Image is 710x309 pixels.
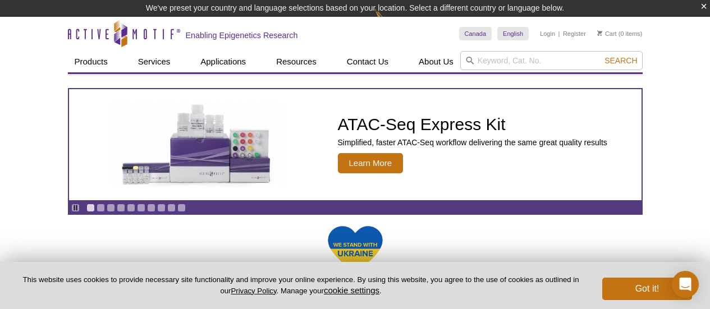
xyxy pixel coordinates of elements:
[194,51,253,72] a: Applications
[137,204,145,212] a: Go to slide 6
[375,8,405,35] img: Change Here
[558,27,560,40] li: |
[324,285,379,295] button: cookie settings
[459,27,492,40] a: Canada
[412,51,460,72] a: About Us
[107,204,115,212] a: Go to slide 3
[672,271,699,298] div: Open Intercom Messenger
[167,204,176,212] a: Go to slide 9
[602,278,692,300] button: Got it!
[71,204,80,212] a: Toggle autoplay
[597,27,643,40] li: (0 items)
[97,204,105,212] a: Go to slide 2
[327,225,383,275] img: We Stand With Ukraine
[604,56,637,65] span: Search
[563,30,586,38] a: Register
[460,51,643,70] input: Keyword, Cat. No.
[86,204,95,212] a: Go to slide 1
[69,89,642,200] article: ATAC-Seq Express Kit
[601,56,640,66] button: Search
[597,30,602,36] img: Your Cart
[497,27,529,40] a: English
[231,287,276,295] a: Privacy Policy
[131,51,177,72] a: Services
[177,204,186,212] a: Go to slide 10
[127,204,135,212] a: Go to slide 5
[18,275,584,296] p: This website uses cookies to provide necessary site functionality and improve your online experie...
[68,51,114,72] a: Products
[597,30,617,38] a: Cart
[186,30,298,40] h2: Enabling Epigenetics Research
[338,153,404,173] span: Learn More
[540,30,555,38] a: Login
[269,51,323,72] a: Resources
[340,51,395,72] a: Contact Us
[157,204,166,212] a: Go to slide 8
[338,116,607,133] h2: ATAC-Seq Express Kit
[69,89,642,200] a: ATAC-Seq Express Kit ATAC-Seq Express Kit Simplified, faster ATAC-Seq workflow delivering the sam...
[117,204,125,212] a: Go to slide 4
[338,137,607,147] p: Simplified, faster ATAC-Seq workflow delivering the same great quality results
[105,102,290,187] img: ATAC-Seq Express Kit
[147,204,155,212] a: Go to slide 7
